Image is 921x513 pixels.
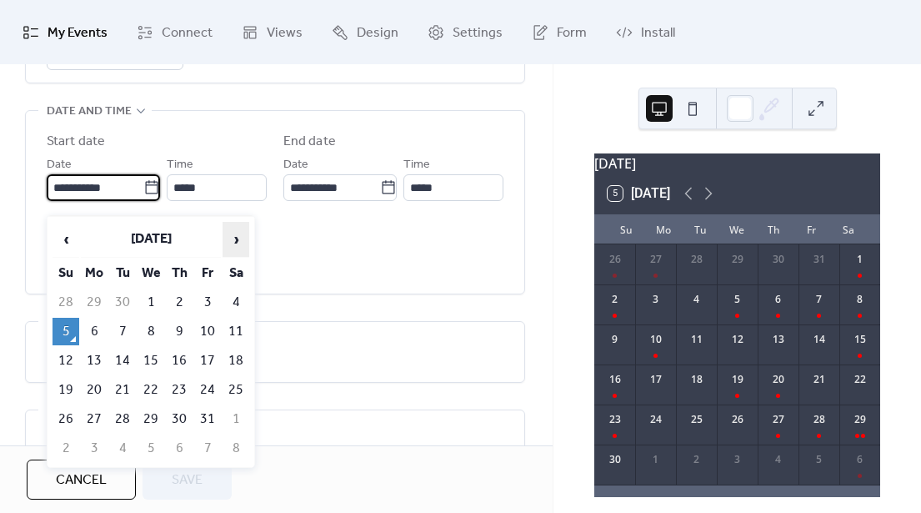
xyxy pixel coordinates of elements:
span: › [223,223,248,256]
td: 8 [223,435,249,462]
div: 2 [689,452,704,467]
td: 29 [138,405,164,433]
td: 21 [109,376,136,404]
td: 28 [109,405,136,433]
div: 30 [608,452,623,467]
td: 19 [53,376,79,404]
div: 4 [689,292,704,307]
td: 7 [194,435,221,462]
button: 5[DATE] [602,182,676,205]
span: Time [403,155,430,175]
td: 30 [109,289,136,316]
td: 4 [223,289,249,316]
div: We [718,214,755,244]
td: 23 [166,376,193,404]
td: 28 [53,289,79,316]
div: 10 [648,332,663,347]
div: 27 [648,252,663,267]
span: Date [47,155,72,175]
span: Form [557,20,587,46]
td: 3 [81,435,108,462]
td: 29 [81,289,108,316]
td: 17 [194,347,221,375]
td: 6 [166,435,193,462]
button: Cancel [27,460,136,500]
div: Th [756,214,793,244]
div: 12 [730,332,745,347]
td: 22 [138,376,164,404]
div: Sa [830,214,867,244]
td: 14 [109,347,136,375]
span: Connect [162,20,213,46]
div: 4 [771,452,786,467]
td: 10 [194,318,221,345]
div: Tu [682,214,718,244]
span: Settings [453,20,503,46]
a: Settings [415,7,515,58]
td: 11 [223,318,249,345]
div: 19 [730,372,745,387]
td: 1 [138,289,164,316]
th: [DATE] [81,222,221,258]
div: 18 [689,372,704,387]
div: 31 [812,252,827,267]
span: Date [283,155,308,175]
div: 20 [771,372,786,387]
div: [DATE] [594,153,880,174]
th: We [138,259,164,287]
td: 18 [223,347,249,375]
div: 6 [853,452,868,467]
a: Design [319,7,411,58]
td: 15 [138,347,164,375]
td: 2 [166,289,193,316]
div: 28 [812,412,827,427]
td: 26 [53,405,79,433]
a: Install [603,7,688,58]
td: 4 [109,435,136,462]
div: 5 [730,292,745,307]
div: Su [608,214,644,244]
div: 14 [812,332,827,347]
div: 2 [608,292,623,307]
div: 3 [648,292,663,307]
div: 8 [853,292,868,307]
div: 16 [608,372,623,387]
td: 1 [223,405,249,433]
div: 11 [689,332,704,347]
div: 1 [648,452,663,467]
a: Views [229,7,315,58]
div: 15 [853,332,868,347]
div: 9 [608,332,623,347]
th: Su [53,259,79,287]
td: 7 [109,318,136,345]
div: 7 [812,292,827,307]
td: 9 [166,318,193,345]
td: 5 [138,435,164,462]
div: 1 [853,252,868,267]
th: Th [166,259,193,287]
a: My Events [10,7,120,58]
div: 22 [853,372,868,387]
td: 16 [166,347,193,375]
div: 26 [608,252,623,267]
td: 3 [194,289,221,316]
span: Design [357,20,398,46]
a: Connect [124,7,225,58]
div: 25 [689,412,704,427]
td: 20 [81,376,108,404]
div: 30 [771,252,786,267]
span: My Events [48,20,108,46]
span: Install [641,20,675,46]
td: 31 [194,405,221,433]
th: Tu [109,259,136,287]
div: 27 [771,412,786,427]
th: Mo [81,259,108,287]
div: Start date [47,132,105,152]
td: 25 [223,376,249,404]
div: 28 [689,252,704,267]
td: 8 [138,318,164,345]
td: 2 [53,435,79,462]
div: 29 [730,252,745,267]
div: 5 [812,452,827,467]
